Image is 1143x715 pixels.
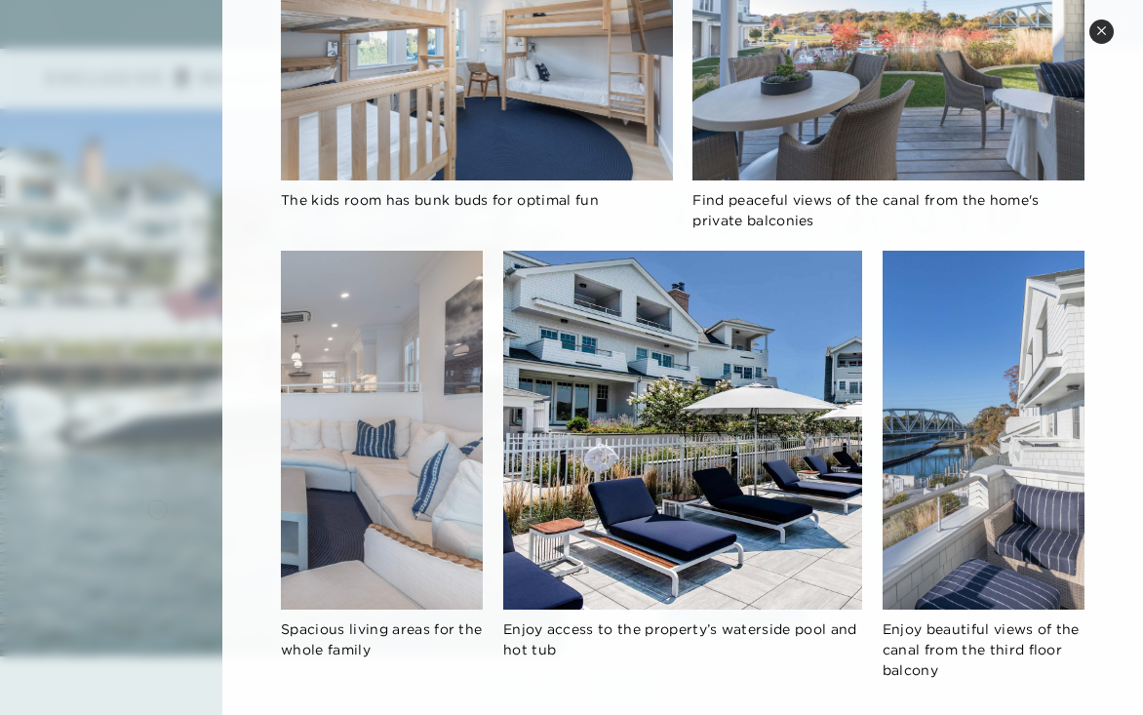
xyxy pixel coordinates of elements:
span: Spacious living areas for the whole family [281,620,482,658]
span: Enjoy beautiful views of the canal from the third floor balcony [883,620,1080,679]
iframe: To enrich screen reader interactions, please activate Accessibility in Grammarly extension settings [1053,625,1143,715]
span: Enjoy access to the property’s waterside pool and hot tub [503,620,857,658]
span: Find peaceful views of the canal from the home's private balconies [692,191,1039,229]
span: The kids room has bunk buds for optimal fun [281,191,599,209]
